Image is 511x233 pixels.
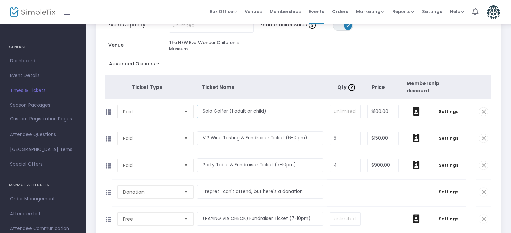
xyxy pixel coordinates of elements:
[10,160,75,169] span: Special Offers
[10,210,75,218] span: Attendee List
[330,105,360,118] input: unlimited
[197,158,323,172] input: Enter a ticket type name. e.g. General Admission
[105,59,166,71] button: Advanced Options
[392,8,414,15] span: Reports
[181,159,191,172] button: Select
[123,135,179,142] span: Paid
[10,71,75,80] span: Event Details
[10,57,75,65] span: Dashboard
[9,40,76,54] h4: GENERAL
[202,84,235,91] span: Ticket Name
[356,8,384,15] span: Marketing
[210,8,237,15] span: Box Office
[407,80,439,94] span: Membership discount
[332,3,348,20] span: Orders
[434,135,463,142] span: Settings
[260,21,333,28] span: Enable Ticket Sales
[181,186,191,198] button: Select
[123,108,179,115] span: Paid
[123,162,179,169] span: Paid
[10,195,75,203] span: Order Management
[10,130,75,139] span: Attendee Questions
[434,162,463,169] span: Settings
[10,116,72,122] span: Custom Registration Pages
[123,189,179,195] span: Donation
[10,224,75,233] span: Attendee Communication
[422,3,442,20] span: Settings
[108,21,169,28] span: Event Capacity
[434,216,463,222] span: Settings
[10,86,75,95] span: Times & Tickets
[9,178,76,192] h4: MANAGE ATTENDEES
[10,145,75,154] span: [GEOGRAPHIC_DATA] Items
[108,42,169,49] span: Venue
[123,216,179,222] span: Free
[434,108,463,115] span: Settings
[337,84,357,91] span: Qty
[132,84,163,91] span: Ticket Type
[10,101,75,110] span: Season Packages
[197,105,323,118] input: Enter a ticket type name. e.g. General Admission
[330,213,360,225] input: unlimited
[309,3,324,20] span: Events
[181,213,191,225] button: Select
[169,19,253,32] input: unlimited
[181,105,191,118] button: Select
[181,132,191,145] button: Select
[372,84,385,91] span: Price
[197,212,323,226] input: Enter a ticket type name. e.g. General Admission
[245,3,262,20] span: Venues
[309,22,316,29] img: question-mark
[368,159,398,172] input: Price
[169,39,254,52] div: The NEW EverWonder Children's Museum
[270,3,301,20] span: Memberships
[368,105,398,118] input: Price
[434,189,463,195] span: Settings
[450,8,464,15] span: Help
[197,131,323,145] input: Enter a ticket type name. e.g. General Admission
[347,24,350,27] span: ON
[348,84,355,91] img: question-mark
[197,185,323,199] input: Enter donation name
[368,132,398,145] input: Price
